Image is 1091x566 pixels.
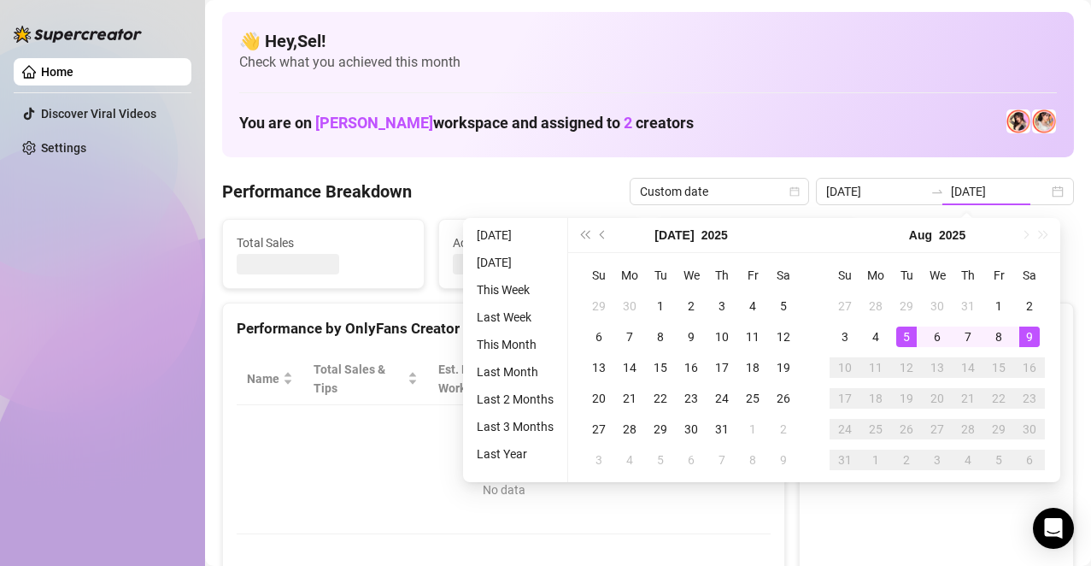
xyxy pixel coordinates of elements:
a: Home [41,65,73,79]
div: Open Intercom Messenger [1033,508,1074,549]
span: Custom date [640,179,799,204]
span: 2 [624,114,632,132]
input: End date [951,182,1048,201]
a: Settings [41,141,86,155]
img: Holly [1006,109,1030,133]
h4: Performance Breakdown [222,180,412,203]
div: Performance by OnlyFans Creator [237,317,771,340]
span: [PERSON_NAME] [315,114,433,132]
span: Sales / Hour [564,360,626,398]
th: Chat Conversion [650,353,771,405]
th: Total Sales & Tips [303,353,428,405]
th: Sales / Hour [554,353,650,405]
span: Name [247,369,279,388]
div: Sales by OnlyFans Creator [813,317,1059,340]
img: 𝖍𝖔𝖑𝖑𝖞 [1032,109,1056,133]
div: No data [254,481,754,499]
h4: 👋 Hey, Sel ! [239,29,1057,53]
span: Total Sales [237,233,410,252]
a: Discover Viral Videos [41,107,156,121]
span: Messages Sent [670,233,843,252]
img: logo-BBDzfeDw.svg [14,26,142,43]
span: Chat Conversion [660,360,747,398]
span: swap-right [930,185,944,198]
input: Start date [826,182,924,201]
span: Active Chats [453,233,626,252]
span: Check what you achieved this month [239,53,1057,72]
h1: You are on workspace and assigned to creators [239,114,694,133]
th: Name [237,353,303,405]
span: Total Sales & Tips [314,360,404,398]
span: to [930,185,944,198]
div: Est. Hours Worked [438,360,531,398]
span: calendar [789,186,800,197]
